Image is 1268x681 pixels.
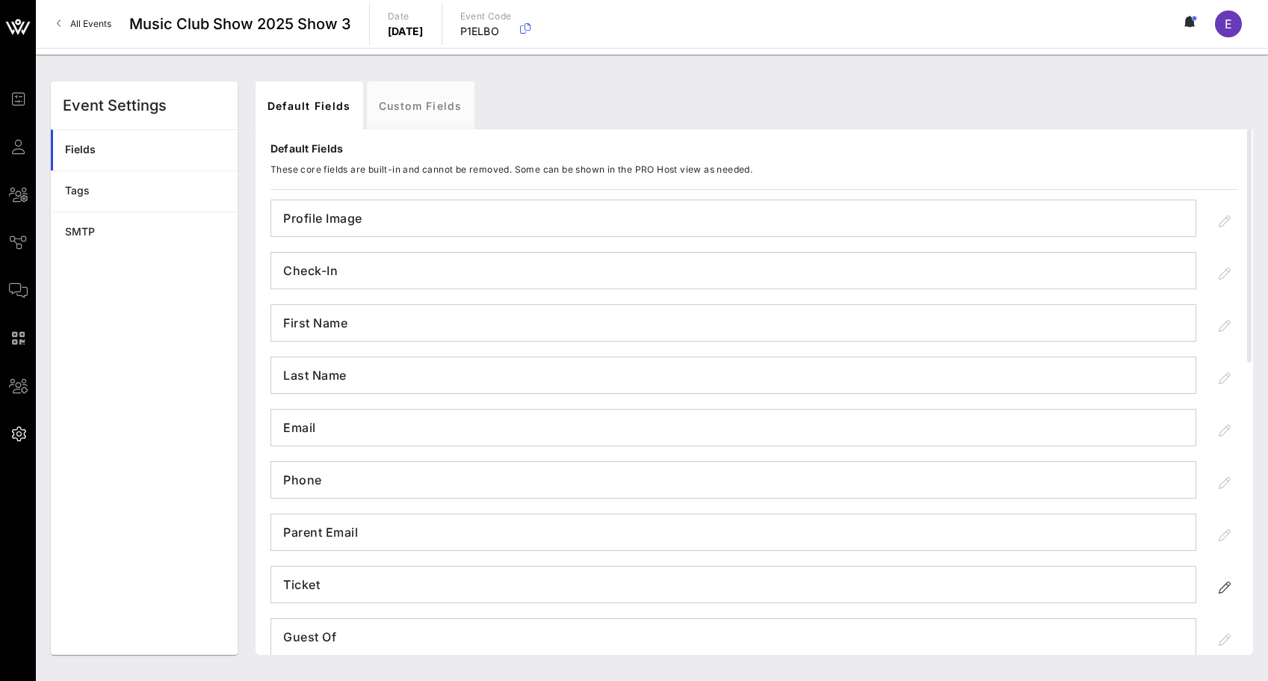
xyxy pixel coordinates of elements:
[271,625,1196,649] h4: Guest Of
[460,24,512,39] p: P1ELBO
[51,212,238,253] a: SMTP
[48,12,120,36] a: All Events
[65,144,226,156] div: Fields
[63,94,167,117] div: Event Settings
[388,24,424,39] p: [DATE]
[460,9,512,24] p: Event Code
[129,13,351,35] span: Music Club Show 2025 Show 3
[271,520,1196,544] h4: Parent Email
[271,311,1196,335] h4: First Name
[1225,16,1232,31] span: E
[1215,10,1242,37] div: E
[388,9,424,24] p: Date
[271,206,1196,230] h4: Profile Image
[270,141,752,156] p: Default Fields
[271,416,1196,440] h4: Email
[51,170,238,212] a: Tags
[271,363,1196,387] h4: Last Name
[51,129,238,170] a: Fields
[65,226,226,238] div: SMTP
[271,468,1196,492] h4: Phone
[70,18,111,29] span: All Events
[271,259,1196,283] h4: Check-In
[65,185,226,197] div: Tags
[270,162,752,177] p: These core fields are built-in and cannot be removed. Some can be shown in the PRO Host view as n...
[256,81,363,129] a: Default Fields
[271,573,1196,597] h4: Ticket
[367,81,474,129] a: Custom Fields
